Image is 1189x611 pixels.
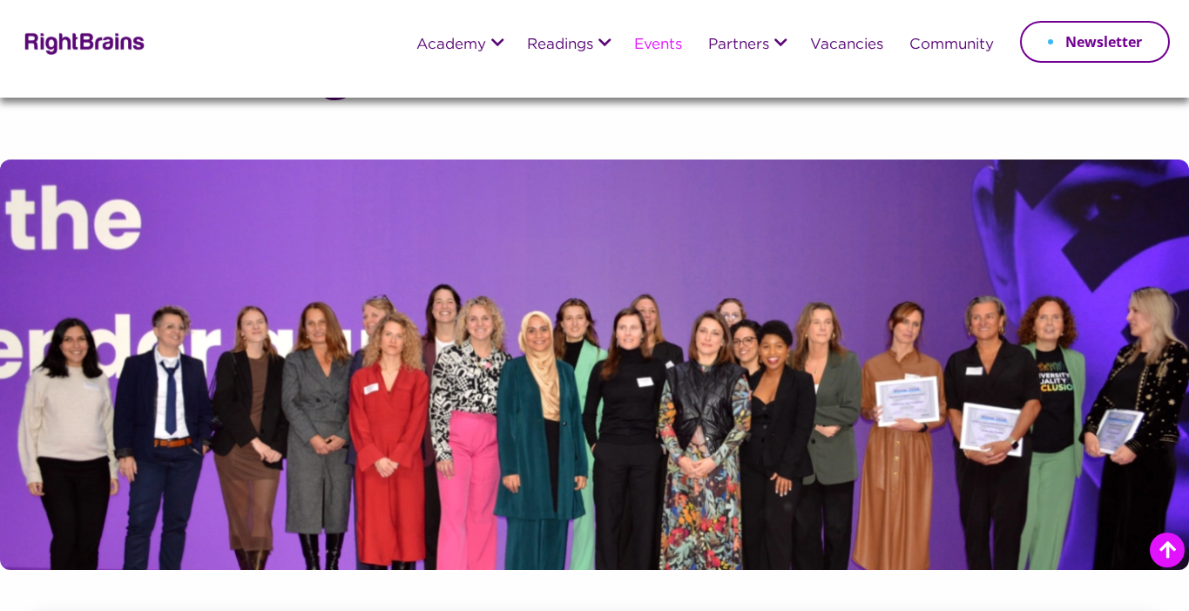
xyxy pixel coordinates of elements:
a: Partners [708,37,769,53]
img: Rightbrains [19,30,145,55]
a: Readings [527,37,593,53]
a: Events [634,37,682,53]
a: Newsletter [1020,21,1170,63]
a: Academy [416,37,486,53]
a: Community [909,37,994,53]
a: Vacancies [810,37,883,53]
